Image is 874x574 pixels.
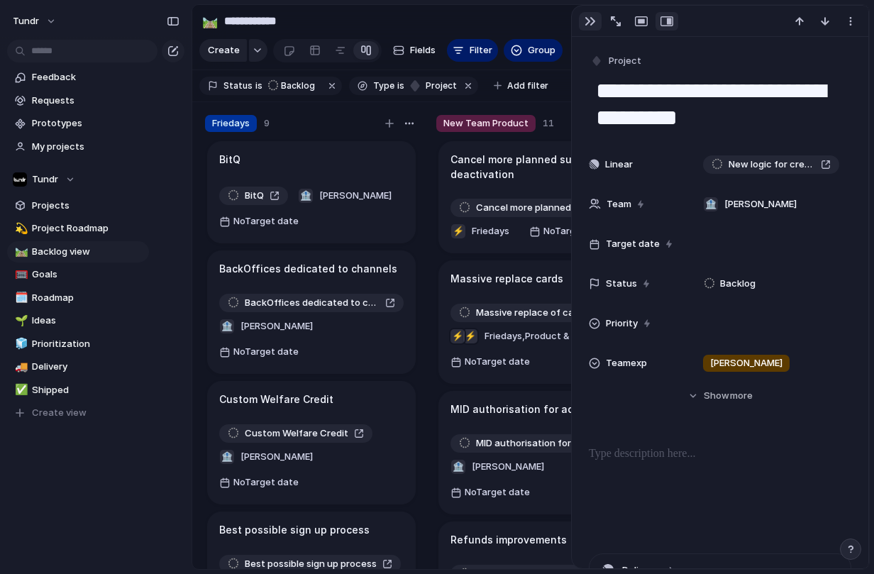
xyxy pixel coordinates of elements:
[219,261,397,277] h1: BackOffices dedicated to channels
[470,43,492,57] span: Filter
[507,79,548,92] span: Add filter
[710,356,782,370] span: [PERSON_NAME]
[245,426,348,441] span: Custom Welfare Credit
[450,152,635,182] h1: Cancel more planned subscription deactivation
[476,436,611,451] span: MID authorisation for active brand
[606,356,647,370] span: Teamexp
[15,359,25,375] div: 🚚
[450,271,563,287] h1: Massive replace cards
[32,116,144,131] span: Prototypes
[32,383,144,397] span: Shipped
[606,316,638,331] span: Priority
[406,78,460,94] button: project
[216,471,302,494] button: NoTarget date
[485,329,602,343] span: Friedays , Product & Design
[450,434,635,453] a: MID authorisation for active brand
[219,187,288,205] a: BitQ
[15,382,25,398] div: ✅
[208,43,240,57] span: Create
[13,245,27,259] button: 🛤️
[223,79,253,92] span: Status
[199,10,221,33] button: 🛤️
[7,287,149,309] a: 🗓️Roadmap
[7,67,149,88] a: Feedback
[220,450,234,464] div: 🏦
[465,355,530,369] span: No Target date
[704,197,718,211] div: 🏦
[245,296,380,310] span: BackOffices dedicated to channels
[32,267,144,282] span: Goals
[606,237,660,251] span: Target date
[13,360,27,374] button: 🚚
[7,380,149,401] a: ✅Shipped
[15,289,25,306] div: 🗓️
[255,79,262,92] span: is
[528,43,555,57] span: Group
[7,333,149,355] a: 🧊Prioritization
[450,329,465,343] div: ⚡
[447,456,548,478] button: 🏦[PERSON_NAME]
[729,158,815,172] span: New logic for credit type creation
[451,460,465,474] div: 🏦
[245,189,264,203] span: BitQ
[245,557,377,571] span: Best possible sign up process
[7,241,149,263] a: 🛤️Backlog view
[724,197,797,211] span: [PERSON_NAME]
[216,446,316,468] button: 🏦[PERSON_NAME]
[7,169,149,190] button: Tundr
[32,291,144,305] span: Roadmap
[472,460,544,474] span: [PERSON_NAME]
[421,79,457,92] span: project
[32,337,144,351] span: Prioritization
[7,195,149,216] a: Projects
[451,224,465,238] div: ⚡
[219,555,401,573] a: Best possible sign up process
[13,291,27,305] button: 🗓️
[15,243,25,260] div: 🛤️
[7,218,149,239] a: 💫Project Roadmap
[7,264,149,285] a: 🥅Goals
[605,158,633,172] span: Linear
[476,306,588,320] span: Massive replace of cards
[13,221,27,236] button: 💫
[465,485,530,500] span: No Target date
[443,116,529,131] span: New Team Product
[216,341,302,363] button: NoTarget date
[589,383,851,409] button: Showmore
[485,76,557,96] button: Add filter
[476,201,611,215] span: Cancel more planned subscription deactivation
[394,78,407,94] button: is
[13,267,27,282] button: 🥅
[299,189,313,203] div: 🏦
[450,199,635,217] a: Cancel more planned subscription deactivation
[264,78,323,94] button: Backlog
[219,152,240,167] h1: BitQ
[438,391,647,514] div: MID authorisation for active brandMID authorisation for active brand🏦[PERSON_NAME]NoTarget date
[447,220,513,243] button: ⚡Friedays
[463,329,477,343] div: ⚡
[7,310,149,331] a: 🌱Ideas
[15,221,25,237] div: 💫
[32,360,144,374] span: Delivery
[15,336,25,352] div: 🧊
[6,10,64,33] button: Tundr
[32,94,144,108] span: Requests
[32,221,144,236] span: Project Roadmap
[447,481,533,504] button: NoTarget date
[704,389,729,403] span: Show
[212,116,250,131] span: Friedays
[447,325,605,348] button: ⚡⚡Friedays,Product & Design
[240,319,313,333] span: [PERSON_NAME]
[606,277,637,291] span: Status
[32,70,144,84] span: Feedback
[397,79,404,92] span: is
[219,294,404,312] a: BackOffices dedicated to channels
[609,54,641,68] span: Project
[7,136,149,158] a: My projects
[410,43,436,57] span: Fields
